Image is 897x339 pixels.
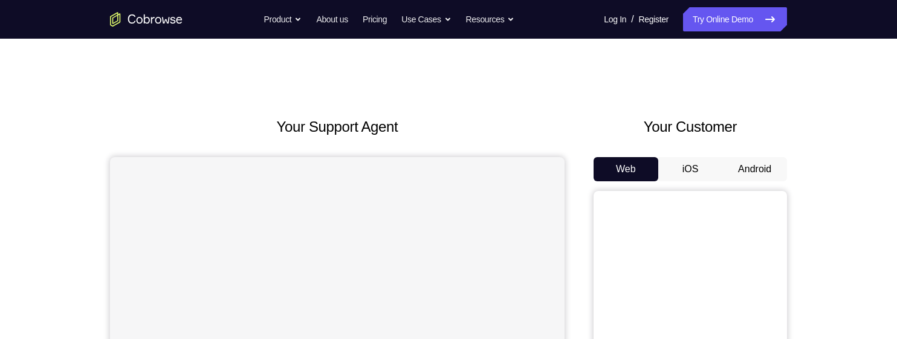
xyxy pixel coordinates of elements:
[466,7,515,31] button: Resources
[604,7,626,31] a: Log In
[264,7,302,31] button: Product
[594,116,787,138] h2: Your Customer
[683,7,787,31] a: Try Online Demo
[110,116,565,138] h2: Your Support Agent
[658,157,723,181] button: iOS
[316,7,348,31] a: About us
[401,7,451,31] button: Use Cases
[631,12,633,27] span: /
[363,7,387,31] a: Pricing
[110,12,183,27] a: Go to the home page
[594,157,658,181] button: Web
[639,7,669,31] a: Register
[722,157,787,181] button: Android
